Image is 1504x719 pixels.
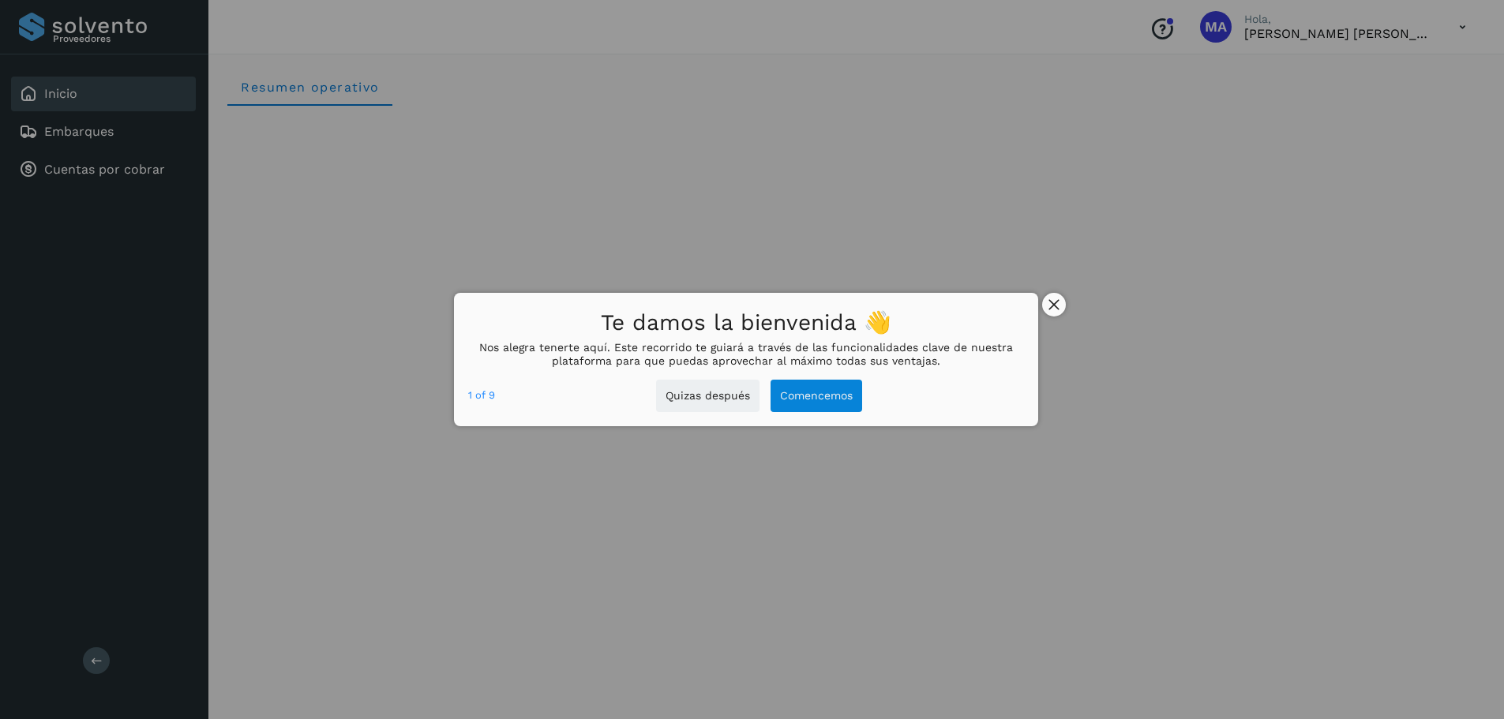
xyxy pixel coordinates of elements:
[468,387,495,404] div: 1 of 9
[468,341,1024,368] p: Nos alegra tenerte aquí. Este recorrido te guiará a través de las funcionalidades clave de nuestr...
[771,380,862,412] button: Comencemos
[468,305,1024,341] h1: Te damos la bienvenida 👋
[656,380,760,412] button: Quizas después
[1042,293,1066,316] button: close,
[468,387,495,404] div: step 1 of 9
[454,293,1038,426] div: Te damos la bienvenida 👋Nos alegra tenerte aquí. Este recorrido te guiará a través de las funcion...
